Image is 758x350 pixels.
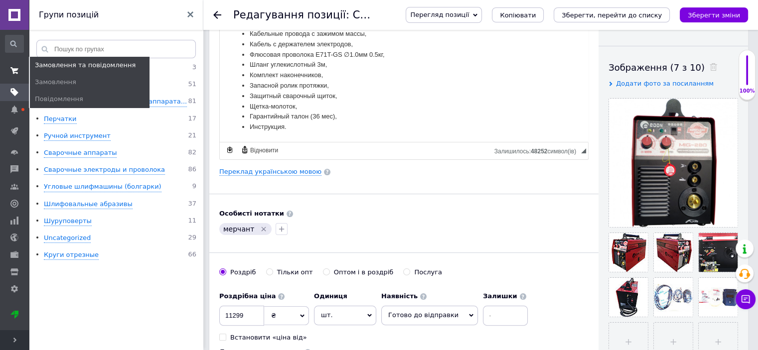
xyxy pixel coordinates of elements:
[260,225,268,233] svg: Видалити мітку
[230,333,307,342] div: Встановити «ціна від»
[410,11,469,18] span: Перегляд позиції
[188,131,196,141] span: 21
[492,7,544,22] button: Копіювати
[314,292,347,300] b: Одиниця
[192,63,196,73] span: 3
[381,292,418,300] b: Наявність
[688,11,740,19] i: Зберегти зміни
[44,182,161,192] div: Угловые шлифмашины (болгарки)
[500,11,536,19] span: Копіювати
[219,306,264,326] input: 0
[483,292,517,300] b: Залишки
[581,148,586,153] span: Потягніть для зміни розмірів
[35,61,136,70] span: Замовлення та повідомлення
[219,168,321,176] a: Переклад українською мовою
[44,115,77,124] div: Перчатки
[531,148,547,155] span: 48252
[277,268,313,277] div: Тільки опт
[44,250,99,260] div: Круги отрезные
[249,146,278,155] span: Відновити
[188,165,196,175] span: 86
[44,148,117,158] div: Сварочные аппараты
[192,182,196,192] span: 9
[188,217,196,226] span: 11
[219,210,284,217] b: Особисті нотатки
[334,268,394,277] div: Оптом і в роздріб
[44,131,111,141] div: Ручной инструмент
[554,7,670,22] button: Зберегти, перейти до списку
[219,292,276,300] b: Роздрібна ціна
[223,225,254,233] span: мерчант
[44,217,92,226] div: Шуруповерты
[608,61,738,74] div: Зображення (7 з 10)
[188,115,196,124] span: 17
[35,95,83,104] span: Повідомлення
[483,306,528,326] input: -
[188,200,196,209] span: 37
[271,312,276,319] span: ₴
[494,145,581,155] div: Кiлькiсть символiв
[616,80,714,87] span: Додати фото за посиланням
[414,268,442,277] div: Послуга
[562,11,662,19] i: Зберегти, перейти до списку
[44,200,133,209] div: Шлифовальные абразивы
[220,17,588,142] iframe: Редактор, BF5C98D9-057D-4F63-9349-9691D15609EA
[736,289,756,309] button: Чат з покупцем
[35,78,76,87] span: Замовлення
[30,91,150,108] a: Повідомлення
[188,97,196,107] span: 81
[44,165,165,175] div: Сварочные электроды и проволока
[188,233,196,243] span: 29
[680,7,748,22] button: Зберегти зміни
[188,148,196,158] span: 82
[188,250,196,260] span: 66
[44,233,91,243] div: Uncategorized
[224,144,235,155] a: Зробити резервну копію зараз
[230,268,256,277] div: Роздріб
[739,88,755,95] div: 100%
[188,80,196,90] span: 51
[314,306,376,325] span: шт.
[36,40,196,58] input: Пошук по групах
[30,74,150,91] a: Замовлення
[239,144,280,155] a: Відновити
[739,50,756,100] div: 100% Якість заповнення
[213,11,221,19] div: Повернутися назад
[388,311,458,319] span: Готово до відправки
